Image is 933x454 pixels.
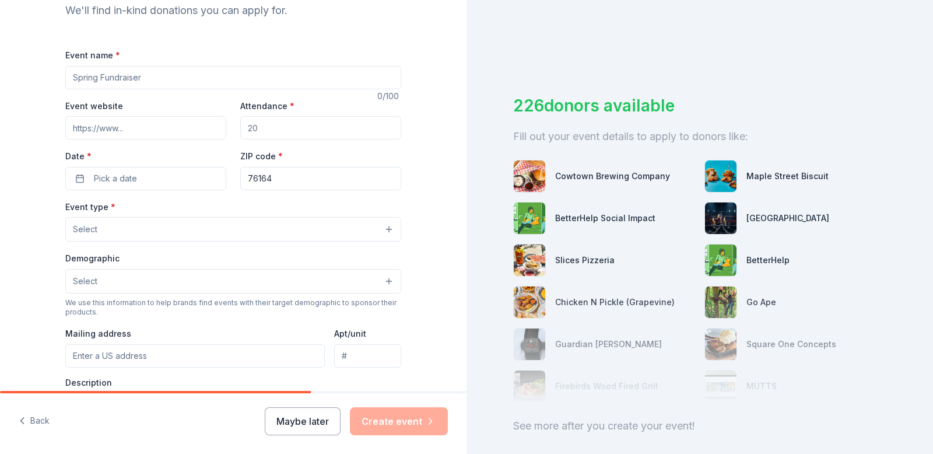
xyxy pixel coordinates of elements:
[240,116,401,139] input: 20
[73,222,97,236] span: Select
[65,328,131,340] label: Mailing address
[746,211,829,225] div: [GEOGRAPHIC_DATA]
[746,253,790,267] div: BetterHelp
[705,160,736,192] img: photo for Maple Street Biscuit
[65,167,226,190] button: Pick a date
[513,127,886,146] div: Fill out your event details to apply to donors like:
[705,245,736,276] img: photo for BetterHelp
[94,172,137,186] span: Pick a date
[377,89,401,103] div: 0 /100
[65,377,112,389] label: Description
[555,169,670,183] div: Cowtown Brewing Company
[746,169,829,183] div: Maple Street Biscuit
[513,93,886,118] div: 226 donors available
[705,202,736,234] img: photo for Dickies Arena
[73,274,97,288] span: Select
[265,407,341,435] button: Maybe later
[555,253,615,267] div: Slices Pizzeria
[555,211,655,225] div: BetterHelp Social Impact
[514,245,545,276] img: photo for Slices Pizzeria
[65,66,401,89] input: Spring Fundraiser
[65,201,115,213] label: Event type
[65,344,325,368] input: Enter a US address
[513,417,886,435] div: See more after you create your event!
[514,160,545,192] img: photo for Cowtown Brewing Company
[65,151,226,162] label: Date
[65,217,401,242] button: Select
[240,100,294,112] label: Attendance
[240,151,283,162] label: ZIP code
[65,253,120,264] label: Demographic
[65,100,123,112] label: Event website
[65,269,401,294] button: Select
[65,50,120,61] label: Event name
[65,298,401,317] div: We use this information to help brands find events with their target demographic to sponsor their...
[65,116,226,139] input: https://www...
[19,409,50,434] button: Back
[65,1,401,20] div: We'll find in-kind donations you can apply for.
[240,167,401,190] input: 12345 (U.S. only)
[334,328,366,340] label: Apt/unit
[514,202,545,234] img: photo for BetterHelp Social Impact
[334,344,401,368] input: #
